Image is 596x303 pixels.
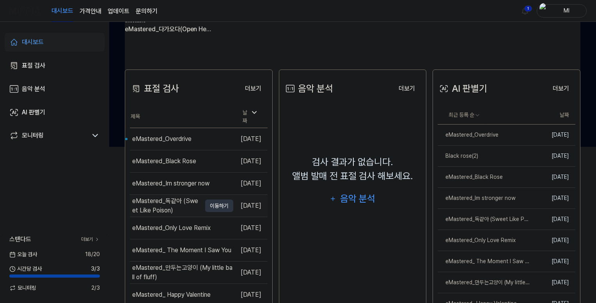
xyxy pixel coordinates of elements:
div: eMastered_다가오다(Open Heart) [125,24,212,34]
a: eMastered_Black Rose [438,167,530,187]
div: eMastered_ The Moment I Saw You [438,257,530,266]
th: 제목 [130,106,233,128]
div: eMastered_Only Love Remix [132,223,211,233]
a: AI 판별기 [5,103,105,122]
div: eMastered_Im stronger now [438,194,516,202]
td: [DATE] [530,188,575,209]
td: [DATE] [530,272,575,293]
a: 음악 분석 [5,80,105,98]
div: 검사 결과가 없습니다. 앨범 발매 전 표절 검사 해보세요. [292,155,413,183]
td: [DATE] [530,146,575,167]
div: eMastered_Black Rose [438,173,503,181]
td: [DATE] [530,230,575,251]
button: 알림1 [519,5,531,17]
button: 가격안내 [80,7,101,16]
td: [DATE] [530,125,575,146]
span: 2 / 3 [91,284,100,292]
a: 표절 검사 [5,56,105,75]
a: 문의하기 [136,7,158,16]
div: Ml [551,6,582,15]
a: eMastered_Overdrive [438,125,530,145]
a: Black rose(2) [438,146,530,166]
div: 음악 분석 [339,191,376,206]
div: eMastered_Only Love Remix [438,236,516,244]
div: 표절 검사 [130,82,179,96]
div: eMastered_만두는고양이 (My little ball of fluff) [438,278,530,287]
a: eMastered_독같아 (Sweet Like Poison) [438,209,530,230]
div: eMastered_Overdrive [132,134,192,144]
button: 이동하기 [205,200,233,212]
a: 모니터링 [9,131,87,140]
button: profileMl [537,4,587,18]
div: Black rose(2) [438,152,478,160]
div: eMastered_독같아 (Sweet Like Poison) [132,196,201,215]
div: eMastered_ The Moment I Saw You [132,246,231,255]
td: [DATE] [233,261,268,283]
td: [DATE] [233,172,268,194]
a: 대시보드 [51,0,73,22]
a: 더보기 [392,80,421,96]
div: 모니터링 [22,131,44,140]
img: profile [539,3,549,19]
td: [DATE] [530,251,575,272]
span: 18 / 20 [85,250,100,258]
div: eMastered_Im stronger now [132,179,209,188]
div: AI 판별기 [438,82,487,96]
td: [DATE] [530,167,575,188]
a: eMastered_Im stronger now [438,188,530,209]
a: eMastered_Only Love Remix [438,230,530,251]
div: 대시보드 [22,37,44,47]
button: 더보기 [239,81,268,96]
a: 대시보드 [5,33,105,52]
td: [DATE] [233,128,268,150]
a: 업데이트 [108,7,129,16]
td: [DATE] [233,217,268,239]
span: 오늘 검사 [9,250,37,258]
a: 더보기 [81,236,100,243]
button: 더보기 [546,81,575,96]
div: eMastered_독같아 (Sweet Like Poison) [438,215,530,223]
span: 3 / 3 [91,265,100,273]
div: eMastered_Overdrive [438,131,498,139]
div: 음악 분석 [284,82,333,96]
div: 날짜 [239,106,261,127]
span: 스탠다드 [9,235,31,244]
div: 음악 분석 [22,84,45,94]
a: eMastered_만두는고양이 (My little ball of fluff) [438,272,530,293]
span: 시간당 검사 [9,265,42,273]
td: [DATE] [233,150,268,172]
div: eMastered_ Happy Valentine [132,290,211,299]
div: eMastered_Black Rose [132,157,196,166]
span: 모니터링 [9,284,36,292]
a: eMastered_ The Moment I Saw You [438,251,530,272]
a: 더보기 [239,80,268,96]
a: 더보기 [546,80,575,96]
img: 알림 [520,6,530,16]
td: [DATE] [233,194,268,217]
div: 1 [524,5,532,12]
td: [DATE] [233,239,268,261]
button: 음악 분석 [325,189,381,208]
div: AI 판별기 [22,108,45,117]
th: 날짜 [530,106,575,125]
div: eMastered_만두는고양이 (My little ball of fluff) [132,263,233,282]
button: 더보기 [392,81,421,96]
div: 표절 검사 [22,61,45,70]
td: [DATE] [530,209,575,230]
